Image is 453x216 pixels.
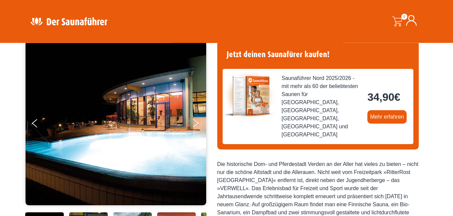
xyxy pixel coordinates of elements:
[394,91,400,103] span: €
[282,74,362,139] span: Saunaführer Nord 2025/2026 - mit mehr als 60 der beliebtesten Saunen für [GEOGRAPHIC_DATA], [GEOG...
[32,116,49,133] button: Previous
[223,46,413,63] h4: Jetzt deinen Saunafürer kaufen!
[401,14,407,20] span: 0
[192,116,209,133] button: Next
[223,69,276,123] img: der-saunafuehrer-2025-nord.jpg
[367,110,407,124] a: Mehr erfahren
[367,91,400,103] bdi: 34,90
